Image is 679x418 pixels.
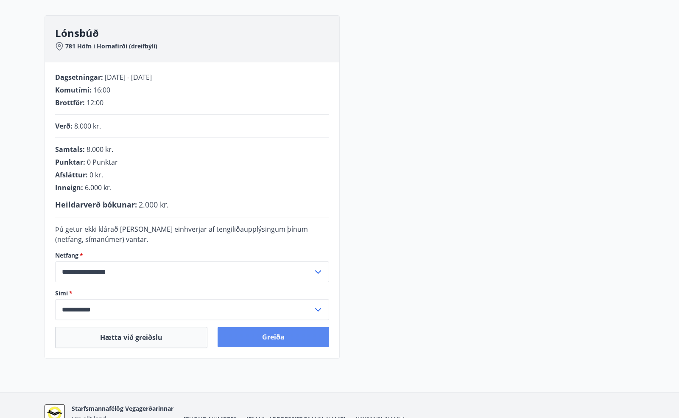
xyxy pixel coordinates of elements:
[55,121,73,131] span: Verð :
[93,85,110,95] span: 16:00
[55,157,85,167] span: Punktar :
[55,224,308,244] span: Þú getur ekki klárað [PERSON_NAME] einhverjar af tengiliðaupplýsingum þínum (netfang, símanúmer) ...
[105,73,152,82] span: [DATE] - [DATE]
[55,199,137,210] span: Heildarverð bókunar :
[218,327,329,347] button: Greiða
[55,26,339,40] h3: Lónsbúð
[139,199,169,210] span: 2.000 kr.
[55,73,103,82] span: Dagsetningar :
[55,145,85,154] span: Samtals :
[87,145,113,154] span: 8.000 kr.
[55,251,329,260] label: Netfang
[55,98,85,107] span: Brottför :
[55,327,207,348] button: Hætta við greiðslu
[55,183,83,192] span: Inneign :
[87,157,118,167] span: 0 Punktar
[89,170,103,180] span: 0 kr.
[72,404,173,412] span: Starfsmannafélög Vegagerðarinnar
[55,170,88,180] span: Afsláttur :
[55,85,92,95] span: Komutími :
[55,289,329,297] label: Sími
[85,183,112,192] span: 6.000 kr.
[65,42,157,50] span: 781 Höfn í Hornafirði (dreifbýli)
[87,98,103,107] span: 12:00
[74,121,101,131] span: 8.000 kr.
